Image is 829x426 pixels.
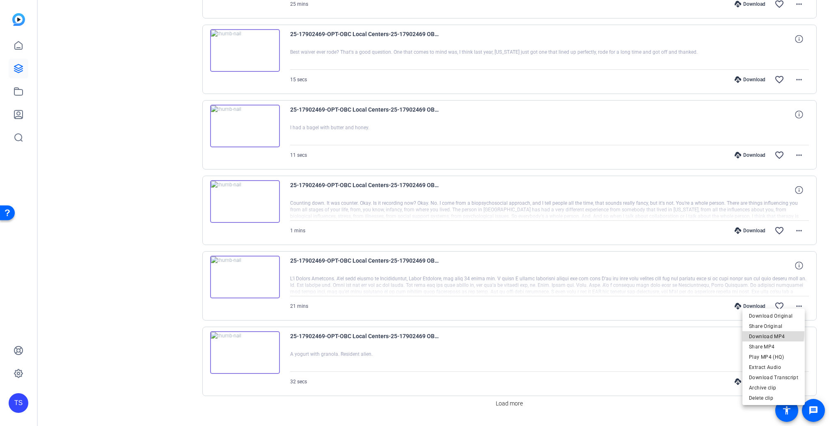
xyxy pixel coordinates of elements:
span: Download Original [749,311,798,321]
span: Download MP4 [749,332,798,341]
span: Download Transcript [749,373,798,382]
span: Share MP4 [749,342,798,352]
span: Archive clip [749,383,798,393]
span: Delete clip [749,393,798,403]
span: Play MP4 (HQ) [749,352,798,362]
span: Extract Audio [749,362,798,372]
span: Share Original [749,321,798,331]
